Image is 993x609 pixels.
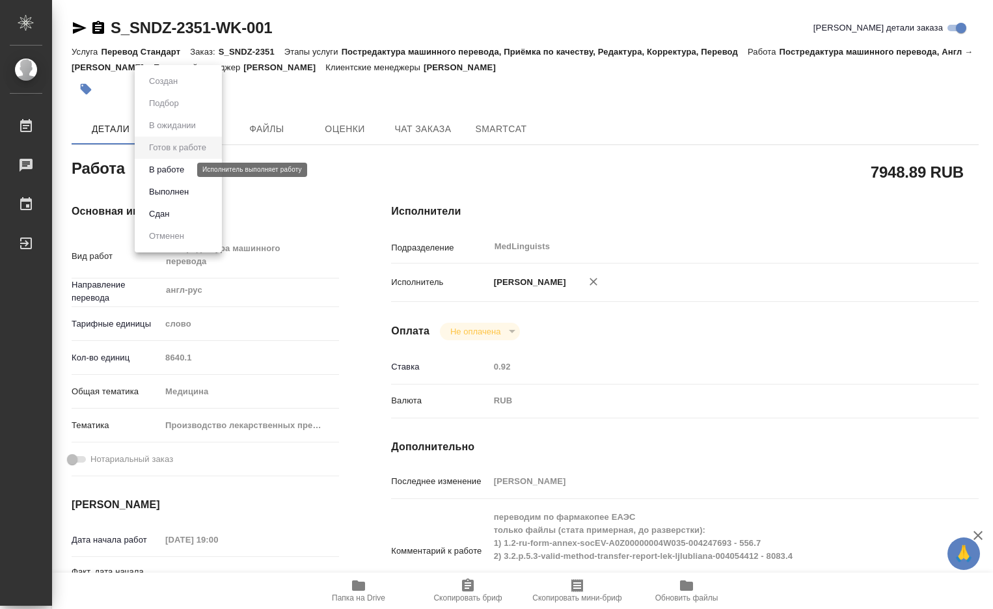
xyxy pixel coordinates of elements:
button: Подбор [145,96,183,111]
button: В ожидании [145,118,200,133]
button: Готов к работе [145,141,210,155]
button: Выполнен [145,185,193,199]
button: Отменен [145,229,188,243]
button: Сдан [145,207,173,221]
button: Создан [145,74,182,88]
button: В работе [145,163,188,177]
